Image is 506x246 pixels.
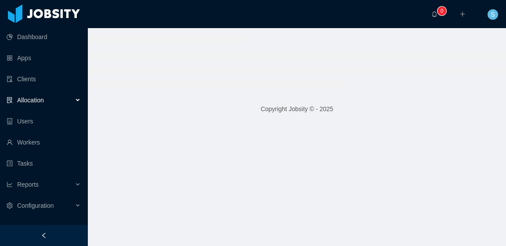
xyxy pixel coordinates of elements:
[17,97,44,104] span: Allocation
[437,7,446,15] sup: 0
[459,11,466,17] i: icon: plus
[17,181,39,188] span: Reports
[7,70,81,88] a: icon: auditClients
[7,97,13,103] i: icon: solution
[7,49,81,67] a: icon: appstoreApps
[491,9,495,20] span: S
[7,155,81,172] a: icon: profileTasks
[7,112,81,130] a: icon: robotUsers
[17,202,54,209] span: Configuration
[431,11,437,17] i: icon: bell
[7,28,81,46] a: icon: pie-chartDashboard
[7,134,81,151] a: icon: userWorkers
[88,94,506,124] footer: Copyright Jobsity © - 2025
[7,203,13,209] i: icon: setting
[7,181,13,188] i: icon: line-chart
